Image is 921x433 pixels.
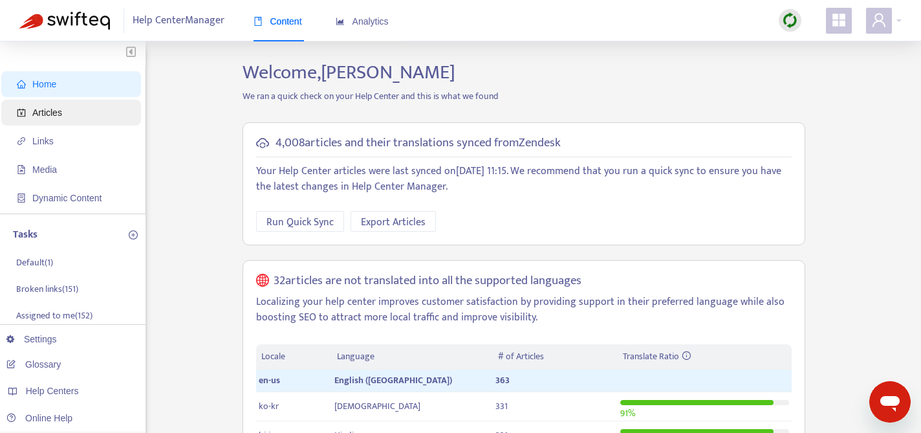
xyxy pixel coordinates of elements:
span: home [17,80,26,89]
h5: 4,008 articles and their translations synced from Zendesk [276,136,561,151]
span: appstore [831,12,847,28]
p: Broken links ( 151 ) [16,282,78,296]
th: Locale [256,344,332,370]
span: Help Center Manager [133,8,224,33]
span: user [871,12,887,28]
span: en-us [259,373,280,388]
h5: 32 articles are not translated into all the supported languages [274,274,581,289]
span: ko-kr [259,399,279,414]
span: Articles [32,107,62,118]
span: Home [32,79,56,89]
span: Content [254,16,302,27]
span: Analytics [336,16,389,27]
p: We ran a quick check on your Help Center and this is what we found [233,89,815,103]
span: Dynamic Content [32,193,102,203]
span: Export Articles [361,214,426,230]
p: Tasks [13,227,38,243]
span: English ([GEOGRAPHIC_DATA]) [334,373,452,388]
span: Help Centers [26,386,79,396]
th: # of Articles [493,344,618,370]
span: file-image [17,165,26,174]
span: [DEMOGRAPHIC_DATA] [334,399,420,414]
span: area-chart [336,17,345,26]
a: Online Help [6,413,72,423]
iframe: Button to launch messaging window [869,381,911,423]
p: Assigned to me ( 152 ) [16,309,92,322]
span: book [254,17,263,26]
div: Translate Ratio [623,350,786,364]
button: Export Articles [351,211,436,232]
span: Media [32,164,57,175]
span: 91 % [620,406,635,421]
span: 363 [495,373,510,388]
button: Run Quick Sync [256,211,344,232]
img: sync.dc5367851b00ba804db3.png [782,12,798,28]
span: container [17,194,26,203]
span: global [256,274,269,289]
a: Glossary [6,359,61,370]
span: account-book [17,108,26,117]
th: Language [332,344,492,370]
span: 331 [495,399,508,414]
a: Settings [6,334,57,344]
p: Default ( 1 ) [16,256,53,269]
img: Swifteq [19,12,110,30]
p: Your Help Center articles were last synced on [DATE] 11:15 . We recommend that you run a quick sy... [256,164,792,195]
p: Localizing your help center improves customer satisfaction by providing support in their preferre... [256,294,792,326]
span: Links [32,136,54,146]
span: cloud-sync [256,137,269,150]
span: plus-circle [129,230,138,239]
span: Welcome, [PERSON_NAME] [243,56,455,89]
span: Run Quick Sync [266,214,334,230]
span: link [17,137,26,146]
